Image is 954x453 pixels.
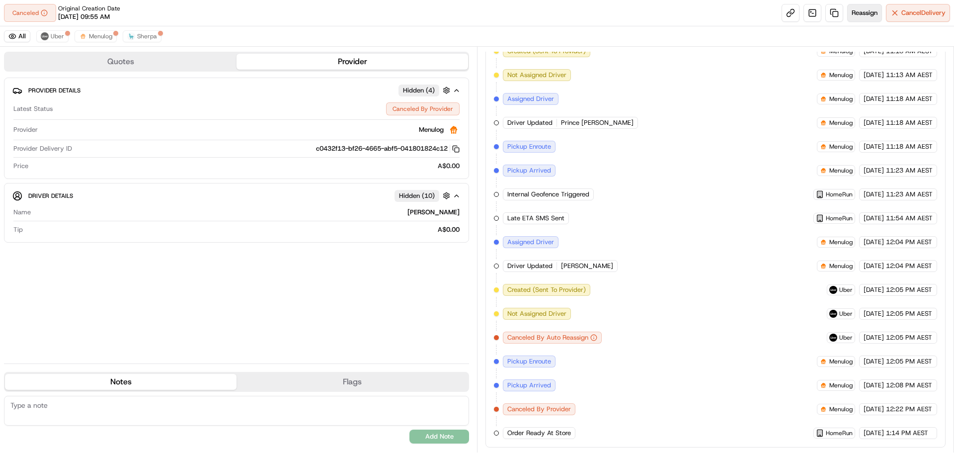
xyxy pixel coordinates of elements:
span: HomeRun [826,190,853,198]
img: sherpa_logo.png [127,32,135,40]
img: justeat_logo.png [819,381,827,389]
img: Nash [10,10,30,30]
span: Internal Geofence Triggered [507,190,589,199]
span: 12:04 PM AEST [886,262,932,271]
span: Price [13,162,28,171]
span: Driver Updated [507,118,553,127]
img: justeat_logo.png [819,358,827,365]
span: [DATE] [864,94,884,103]
img: justeat_logo.png [819,119,827,127]
span: [DATE] [864,357,884,366]
img: justeat_logo.png [79,32,87,40]
span: Menulog [829,119,853,127]
img: uber-new-logo.jpeg [829,310,837,318]
div: 💻 [84,145,92,153]
span: Pickup Enroute [507,142,551,151]
img: 1736555255976-a54dd68f-1ca7-489b-9aae-adbdc363a1c4 [10,95,28,113]
div: We're available if you need us! [34,105,126,113]
span: HomeRun [826,429,853,437]
span: Pylon [99,169,120,176]
span: Driver Details [28,192,73,200]
span: Original Creation Date [58,4,120,12]
span: Sherpa [137,32,157,40]
span: Menulog [829,262,853,270]
span: Order Ready At Store [507,429,571,438]
span: 11:23 AM AEST [886,166,933,175]
div: 📗 [10,145,18,153]
span: [DATE] [864,309,884,318]
span: [DATE] [864,405,884,414]
span: Tip [13,225,23,234]
span: Menulog [89,32,112,40]
span: Pickup Arrived [507,166,551,175]
span: [DATE] [864,118,884,127]
span: Uber [839,286,853,294]
span: Menulog [829,238,853,246]
span: Driver Updated [507,262,553,271]
span: [DATE] [864,429,884,438]
button: Sherpa [123,30,161,42]
span: Menulog [419,125,444,134]
div: Start new chat [34,95,163,105]
img: justeat_logo.png [819,143,827,151]
span: Reassign [852,8,877,17]
span: Hidden ( 10 ) [399,191,435,200]
span: [DATE] [864,214,884,223]
span: 11:18 AM AEST [886,94,933,103]
button: c0432f13-bf26-4665-abf5-041801824c12 [316,144,460,153]
button: Reassign [847,4,882,22]
button: All [4,30,30,42]
button: Quotes [5,54,237,70]
span: 12:04 PM AEST [886,238,932,247]
button: Hidden (4) [398,84,453,96]
img: justeat_logo.png [819,71,827,79]
img: justeat_logo.png [819,95,827,103]
span: 11:18 AM AEST [886,118,933,127]
img: uber-new-logo.jpeg [829,286,837,294]
span: [DATE] [864,190,884,199]
span: Created (Sent To Provider) [507,285,586,294]
span: Provider Delivery ID [13,144,72,153]
img: justeat_logo.png [819,405,827,413]
span: [DATE] [864,238,884,247]
span: Pickup Arrived [507,381,551,390]
span: Latest Status [13,104,53,113]
button: CancelDelivery [886,4,950,22]
span: Menulog [829,71,853,79]
button: Flags [237,374,468,390]
span: Late ETA SMS Sent [507,214,564,223]
span: HomeRun [826,214,853,222]
span: [DATE] [864,333,884,342]
img: justeat_logo.png [819,167,827,175]
span: Provider [13,125,38,134]
span: Assigned Driver [507,94,554,103]
button: Canceled [4,4,56,22]
span: Menulog [829,143,853,151]
span: Menulog [829,405,853,413]
span: 12:05 PM AEST [886,333,932,342]
span: 11:23 AM AEST [886,190,933,199]
span: [DATE] [864,262,884,271]
a: 💻API Documentation [80,140,163,158]
span: Uber [839,310,853,318]
a: Powered byPylon [70,168,120,176]
span: Provider Details [28,87,80,94]
span: API Documentation [94,144,159,154]
img: justeat_logo.png [448,124,460,136]
span: [PERSON_NAME] [561,262,613,271]
span: 12:05 PM AEST [886,285,932,294]
img: uber-new-logo.jpeg [41,32,49,40]
span: Prince [PERSON_NAME] [561,118,634,127]
span: 11:18 AM AEST [886,142,933,151]
p: Welcome 👋 [10,40,181,56]
span: Menulog [829,167,853,175]
span: Assigned Driver [507,238,554,247]
div: [PERSON_NAME] [35,208,460,217]
span: Knowledge Base [20,144,76,154]
span: Cancel Delivery [901,8,946,17]
span: A$0.00 [438,162,460,171]
a: 📗Knowledge Base [6,140,80,158]
span: 12:22 PM AEST [886,405,932,414]
button: Hidden (10) [395,189,453,202]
